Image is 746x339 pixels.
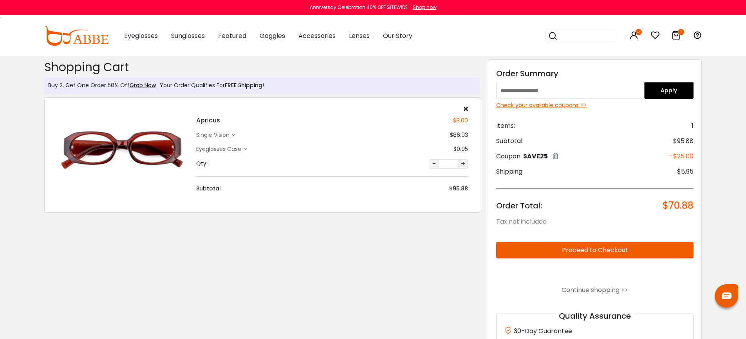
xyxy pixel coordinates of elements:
[555,310,635,321] span: Quality Assurance
[196,116,220,125] h4: Apricus
[663,200,694,211] span: $70.88
[196,131,232,139] div: single vision
[496,167,524,176] span: Shipping:
[218,31,246,40] span: Featured
[349,31,370,40] span: Lenses
[496,68,694,79] div: Order Summary
[449,185,468,193] div: $95.88
[562,285,628,294] a: Continue shopping >>
[644,82,694,99] button: Apply
[124,31,158,40] span: Eyeglasses
[196,145,244,153] div: Eyeglasses Case
[496,265,694,279] iframe: PayPal
[672,32,681,41] a: 1
[409,4,437,11] a: Shop now
[504,326,686,336] div: 30-Day Guarantee
[156,81,264,90] div: Your Order Qualifies For !
[310,4,408,11] div: Anniversay Celebration 40% OFF SITEWIDE
[678,29,684,35] i: 1
[430,159,439,169] button: -
[48,81,156,90] div: Buy 2, Get One Order 50% Off
[496,200,542,211] span: Order Total:
[523,152,548,161] span: SAVE25
[196,185,221,193] div: Subtotal
[44,60,480,74] h2: Shopping Cart
[196,160,208,168] div: Qty:
[130,81,156,89] a: Grab Now
[496,101,694,109] div: Check your available coupons >>
[496,152,558,161] div: Coupon:
[260,31,285,40] span: Goggles
[44,26,108,46] img: abbeglasses.com
[722,292,732,299] img: chat
[496,242,694,258] button: Proceed to Checkout
[453,145,468,153] div: $0.95
[677,167,694,176] span: $5.95
[383,31,412,40] span: Our Story
[453,117,468,125] div: $8.00
[225,81,262,89] span: FREE Shipping
[459,159,468,169] button: +
[670,152,694,161] span: -$25.00
[56,116,188,182] img: Apricus
[692,121,694,131] span: 1
[171,31,205,40] span: Sunglasses
[496,121,515,131] span: Items:
[496,136,524,146] span: Subtotal:
[450,131,468,139] div: $86.93
[496,217,694,226] div: Tax not included
[413,4,437,11] div: Shop now
[673,136,694,146] span: $95.88
[298,31,336,40] span: Accessories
